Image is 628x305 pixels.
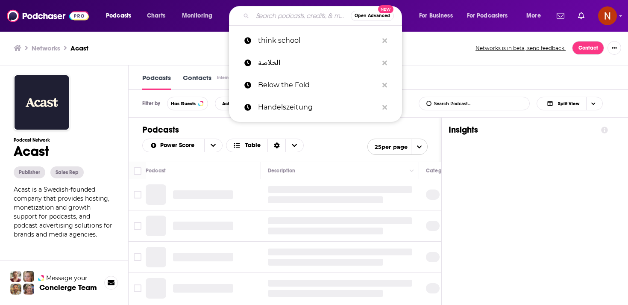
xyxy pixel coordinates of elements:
[142,124,428,135] h1: Podcasts
[367,139,428,155] button: open menu
[100,9,142,23] button: open menu
[258,30,378,52] p: think school
[368,140,408,154] span: 25 per page
[351,11,394,21] button: Open AdvancedNew
[106,10,131,22] span: Podcasts
[229,74,402,96] a: Below the Fold
[378,5,393,13] span: New
[355,14,390,18] span: Open Advanced
[10,284,21,295] img: Jon Profile
[467,10,508,22] span: For Podcasters
[413,9,464,23] button: open menu
[46,274,88,282] span: Message your
[268,166,295,176] div: Description
[267,139,285,152] div: Sort Direction
[171,101,196,106] span: Has Guests
[204,139,222,152] button: open menu
[134,222,141,230] span: Toggle select row
[7,8,89,24] img: Podchaser - Follow, Share and Rate Podcasts
[226,139,304,152] button: Choose View
[237,6,410,26] div: Search podcasts, credits, & more...
[607,41,621,55] button: Show More Button
[229,52,402,74] a: الخلاصة
[215,97,243,110] button: Active
[449,124,594,135] h1: Insights
[32,44,60,52] a: Networks
[23,271,34,282] img: Jules Profile
[147,10,165,22] span: Charts
[258,96,378,118] p: Handelszeitung
[39,283,97,292] h3: Concierge Team
[146,166,166,176] div: Podcast
[572,41,604,55] a: Contact
[252,9,351,23] input: Search podcasts, credits, & more...
[14,143,114,160] h1: Acast
[537,97,603,110] button: Choose View
[598,6,617,25] img: User Profile
[222,101,235,106] span: Active
[143,142,204,148] button: open menu
[142,101,160,107] h3: Filter by
[183,74,234,90] a: ContactsInternal
[50,166,84,178] button: Sales Rep
[14,137,114,143] h3: Podcast Network
[575,9,588,23] a: Show notifications dropdown
[142,139,223,152] h2: Choose List sort
[258,52,378,74] p: الخلاصة
[526,10,541,22] span: More
[426,166,452,176] div: Categories
[70,44,88,52] a: Acast
[598,6,617,25] button: Show profile menu
[142,74,171,90] a: Podcasts
[134,253,141,261] span: Toggle select row
[553,9,568,23] a: Show notifications dropdown
[520,9,552,23] button: open menu
[176,9,223,23] button: open menu
[141,9,170,23] a: Charts
[134,191,141,198] span: Toggle select row
[407,166,417,176] button: Column Actions
[245,142,261,148] span: Table
[229,96,402,118] a: Handelszeitung
[14,74,70,130] img: Acast logo
[558,101,579,106] span: Split View
[14,186,112,238] span: Acast is a Swedish-founded company that provides hosting, monetization and growth support for pod...
[134,284,141,292] span: Toggle select row
[461,9,520,23] button: open menu
[229,30,402,52] a: think school
[182,10,212,22] span: Monitoring
[598,6,617,25] span: Logged in as AdelNBM
[160,142,197,148] span: Power Score
[167,97,208,110] button: Has Guests
[419,10,453,22] span: For Business
[23,284,34,295] img: Barbara Profile
[10,271,21,282] img: Sydney Profile
[258,74,378,96] p: Below the Fold
[472,44,569,52] button: Networks is in beta, send feedback.
[217,75,233,80] div: Internal
[537,97,614,110] h2: Choose View
[14,166,45,178] button: Publisher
